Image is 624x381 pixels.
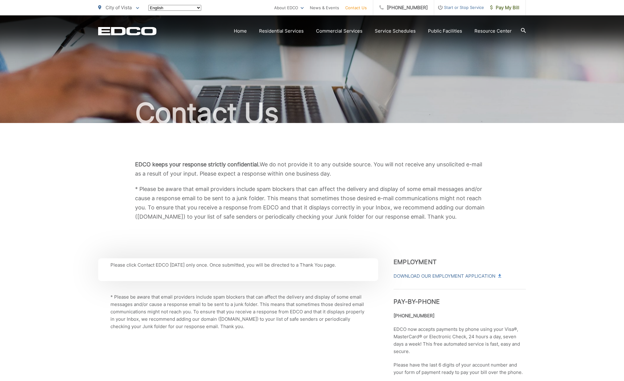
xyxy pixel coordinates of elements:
select: Select a language [148,5,201,11]
a: Service Schedules [375,27,416,35]
p: * Please be aware that email providers include spam blockers that can affect the delivery and dis... [135,185,489,221]
a: News & Events [310,4,339,11]
p: EDCO now accepts payments by phone using your Visa®, MasterCard® or Electronic Check, 24 hours a ... [394,326,526,355]
h3: Pay-by-Phone [394,289,526,305]
strong: [PHONE_NUMBER] [394,313,434,319]
a: Commercial Services [316,27,362,35]
a: Download Our Employment Application [394,272,501,280]
p: Please click Contact EDCO [DATE] only once. Once submitted, you will be directed to a Thank You p... [110,261,366,269]
p: * Please be aware that email providers include spam blockers that can affect the delivery and dis... [110,293,366,330]
b: EDCO keeps your response strictly confidential. [135,161,260,168]
p: We do not provide it to any outside source. You will not receive any unsolicited e-mail as a resu... [135,160,489,178]
a: EDCD logo. Return to the homepage. [98,27,157,35]
a: Residential Services [259,27,304,35]
a: Resource Center [474,27,512,35]
a: About EDCO [274,4,304,11]
a: Contact Us [345,4,367,11]
a: Public Facilities [428,27,462,35]
h3: Employment [394,258,526,266]
p: Please have the last 6 digits of your account number and your form of payment ready to pay your b... [394,361,526,376]
span: City of Vista [106,5,132,10]
a: Home [234,27,247,35]
span: Pay My Bill [490,4,519,11]
h1: Contact Us [98,98,526,129]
